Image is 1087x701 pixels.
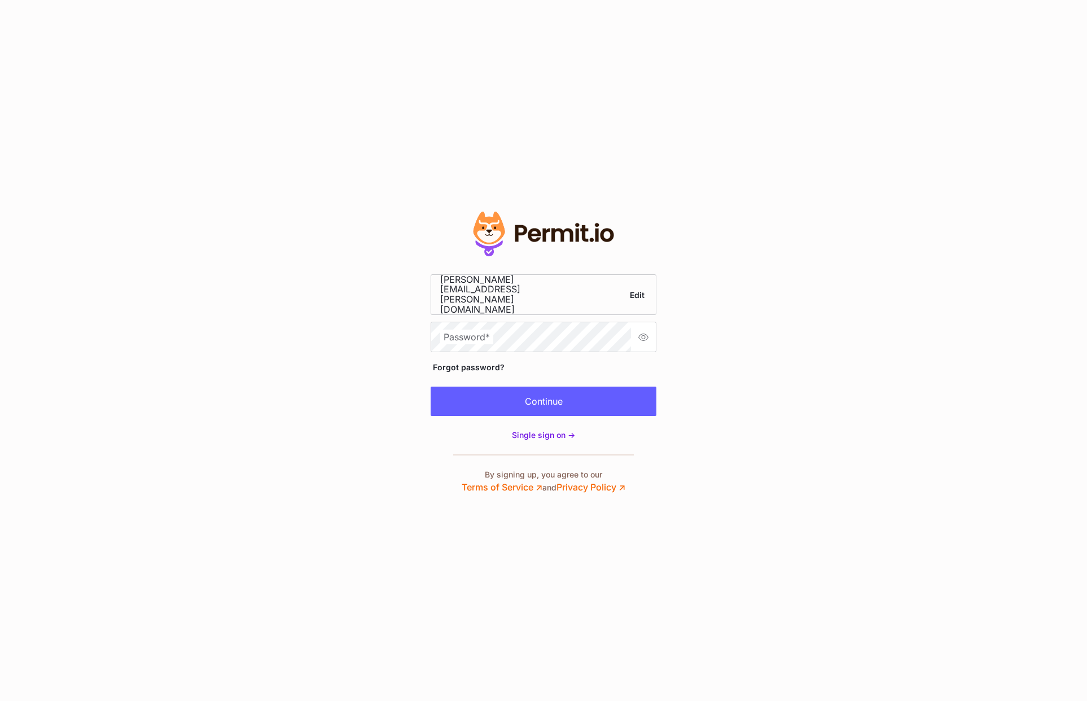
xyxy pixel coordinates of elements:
[512,430,575,440] span: Single sign on ->
[462,481,542,493] a: Terms of Service ↗
[440,275,581,314] span: [PERSON_NAME][EMAIL_ADDRESS][PERSON_NAME][DOMAIN_NAME]
[431,360,507,374] a: Forgot password?
[462,469,625,494] p: By signing up, you agree to our and
[628,287,647,303] a: Edit email address
[512,430,575,441] a: Single sign on ->
[556,481,625,493] a: Privacy Policy ↗
[431,387,656,416] button: Continue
